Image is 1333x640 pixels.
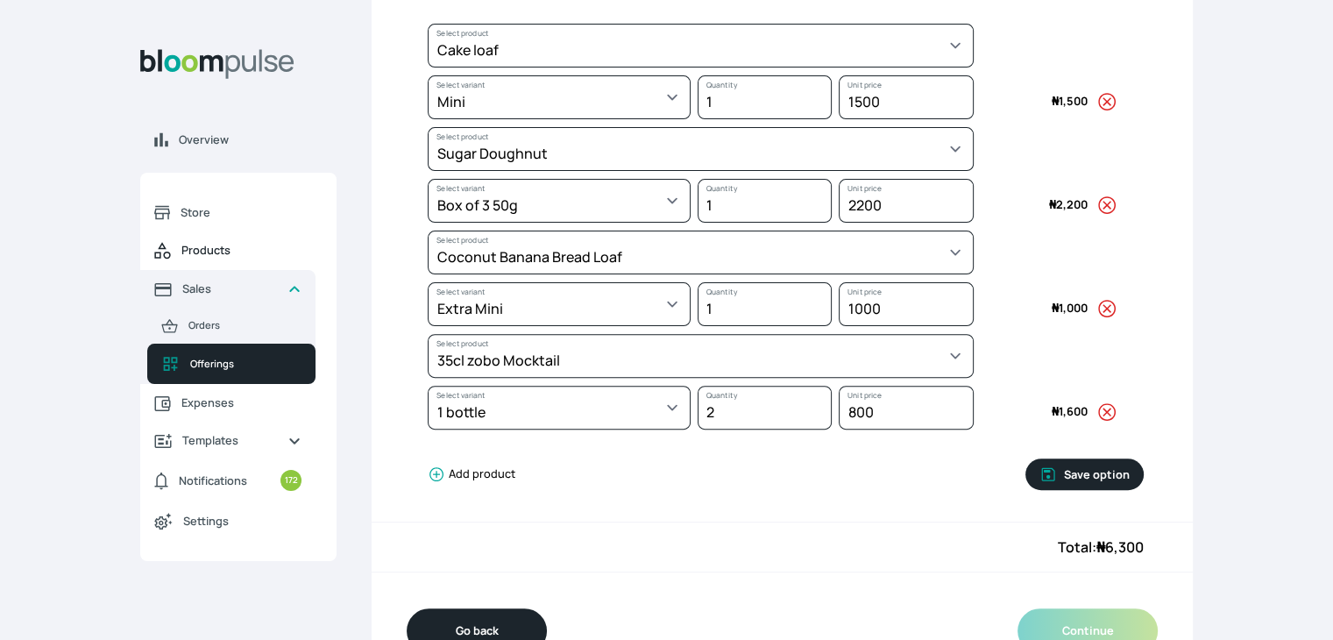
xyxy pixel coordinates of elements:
[1096,537,1144,557] span: 6,300
[181,204,301,221] span: Store
[1052,93,1059,109] span: ₦
[190,357,301,372] span: Offerings
[181,395,301,411] span: Expenses
[182,432,273,449] span: Templates
[1052,300,1088,316] span: 1,000
[179,132,323,148] span: Overview
[421,466,515,483] button: Add product
[1058,537,1096,557] span: Total:
[183,513,301,530] span: Settings
[188,318,301,333] span: Orders
[179,473,247,489] span: Notifications
[1049,196,1056,212] span: ₦
[182,281,273,297] span: Sales
[1025,459,1144,490] button: Save option
[140,459,316,501] a: Notifications172
[181,242,301,259] span: Products
[1052,403,1088,419] span: 1,600
[1052,93,1088,109] span: 1,500
[140,384,316,422] a: Expenses
[1052,300,1059,316] span: ₦
[280,470,301,491] small: 172
[147,308,316,344] a: Orders
[140,194,316,231] a: Store
[140,231,316,270] a: Products
[1049,196,1088,212] span: 2,200
[140,422,316,459] a: Templates
[147,344,316,384] a: Offerings
[140,49,294,79] img: Bloom Logo
[140,270,316,308] a: Sales
[1096,537,1105,557] span: ₦
[1052,403,1059,419] span: ₦
[140,501,316,540] a: Settings
[140,121,337,159] a: Overview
